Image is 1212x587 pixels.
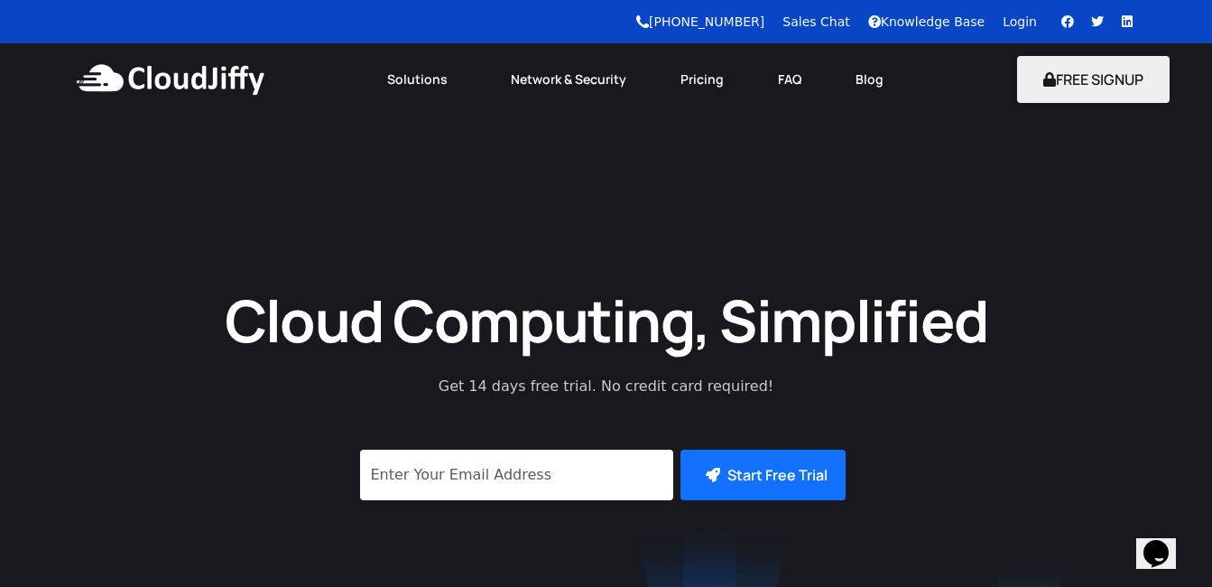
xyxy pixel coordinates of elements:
[653,60,751,99] a: Pricing
[484,60,653,99] a: Network & Security
[680,450,846,500] button: Start Free Trial
[358,376,855,397] p: Get 14 days free trial. No credit card required!
[868,14,985,29] a: Knowledge Base
[360,60,484,99] a: Solutions
[200,283,1013,358] h1: Cloud Computing, Simplified
[751,60,828,99] a: FAQ
[636,14,764,29] a: [PHONE_NUMBER]
[1136,515,1194,569] iframe: chat widget
[782,14,849,29] a: Sales Chat
[360,450,673,500] input: Enter Your Email Address
[828,60,911,99] a: Blog
[1017,70,1170,89] a: FREE SIGNUP
[1003,14,1037,29] a: Login
[1017,56,1170,103] button: FREE SIGNUP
